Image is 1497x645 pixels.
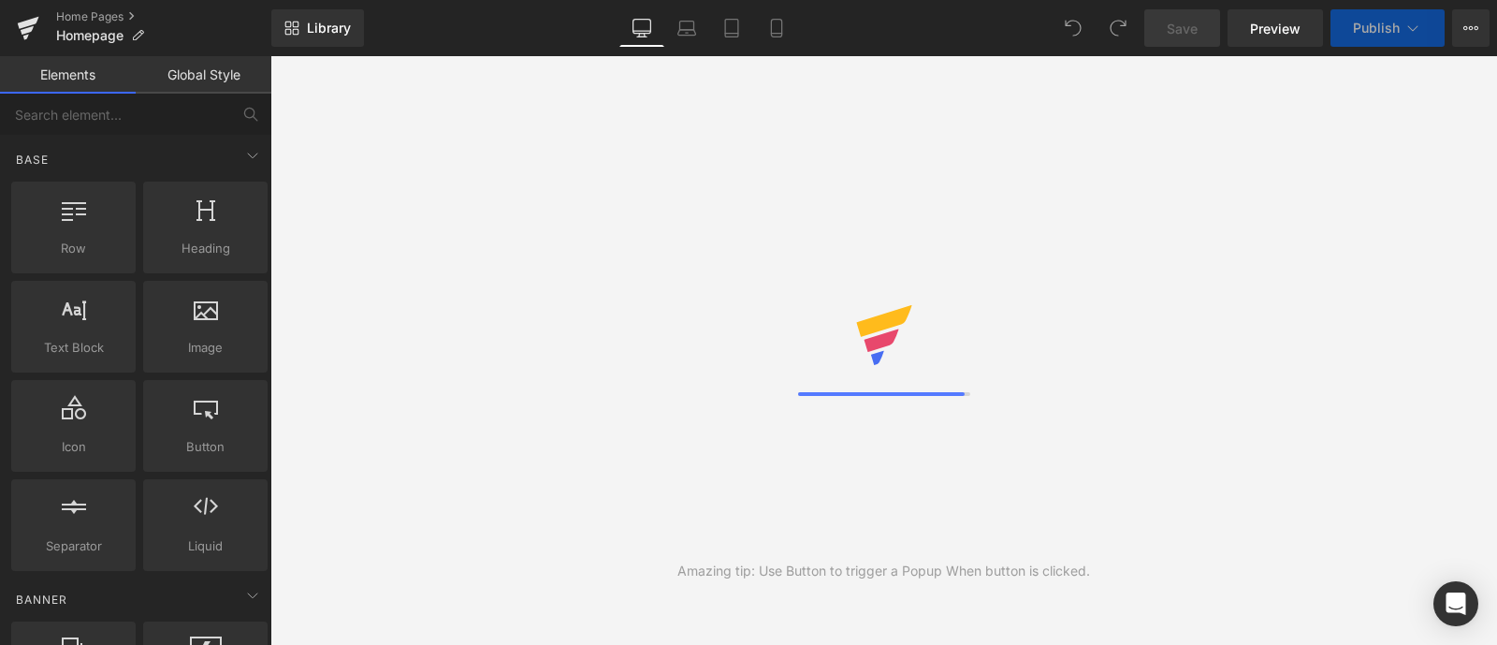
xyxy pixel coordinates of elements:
a: New Library [271,9,364,47]
span: Library [307,20,351,37]
a: Laptop [664,9,709,47]
span: Heading [149,239,262,258]
a: Home Pages [56,9,271,24]
div: Amazing tip: Use Button to trigger a Popup When button is clicked. [677,561,1090,581]
span: Image [149,338,262,358]
a: Preview [1228,9,1323,47]
span: Button [149,437,262,457]
span: Homepage [56,28,124,43]
span: Icon [17,437,130,457]
button: More [1452,9,1490,47]
span: Publish [1353,21,1400,36]
span: Base [14,151,51,169]
a: Tablet [709,9,754,47]
button: Undo [1054,9,1092,47]
button: Redo [1099,9,1137,47]
span: Liquid [149,536,262,556]
span: Text Block [17,338,130,358]
span: Preview [1250,19,1301,38]
span: Banner [14,591,69,608]
span: Separator [17,536,130,556]
div: Open Intercom Messenger [1433,581,1478,626]
a: Global Style [136,56,271,94]
a: Desktop [619,9,664,47]
a: Mobile [754,9,799,47]
button: Publish [1330,9,1445,47]
span: Save [1167,19,1198,38]
span: Row [17,239,130,258]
